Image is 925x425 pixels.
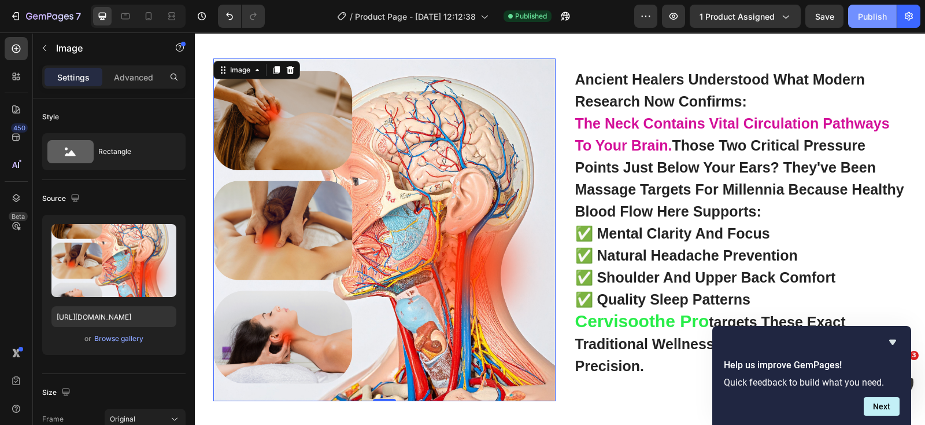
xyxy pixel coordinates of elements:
span: Save [815,12,834,21]
p: 7 [76,9,81,23]
span: 1 product assigned [700,10,775,23]
div: Undo/Redo [218,5,265,28]
div: Publish [858,10,887,23]
p: Quick feedback to build what you need. [724,377,900,388]
button: Browse gallery [94,333,144,345]
label: Frame [42,414,64,424]
button: Save [805,5,843,28]
div: Rectangle [98,138,169,165]
span: the neck contains vital circulation pathways to your brain. [380,83,695,121]
p: Settings [57,71,90,83]
div: Beta [9,212,28,221]
span: Original [110,414,135,424]
button: 1 product assigned [690,5,801,28]
strong: those two critical pressure points just below your ears? they've been massage targets for millenn... [380,105,709,187]
h2: Help us improve GemPages! [724,358,900,372]
span: Published [515,11,547,21]
strong: cervisoothe pro [380,279,515,298]
span: or [84,332,91,346]
span: / [350,10,353,23]
div: Browse gallery [94,334,143,344]
strong: ✅ natural headache prevention [380,215,603,231]
strong: ✅ shoulder and upper back comfort [380,237,641,253]
div: 450 [11,123,28,133]
button: Publish [848,5,897,28]
strong: ✅ quality sleep patterns [380,259,556,275]
iframe: Design area [195,32,925,425]
button: Hide survey [886,335,900,349]
div: Style [42,112,59,122]
button: Next question [864,397,900,416]
span: 3 [909,351,919,360]
strong: ✅ mental clarity and focus [380,193,575,209]
p: Image [56,41,154,55]
strong: ancient healers understood what modern research now confirms: [380,39,670,77]
div: Size [42,385,73,401]
button: 7 [5,5,86,28]
strong: targets these exact traditional wellness zones with scientific precision. [380,281,670,342]
input: https://example.com/image.jpg [51,306,176,327]
p: Advanced [114,71,153,83]
span: Product Page - [DATE] 12:12:38 [355,10,476,23]
img: preview-image [51,224,176,297]
div: Help us improve GemPages! [724,335,900,416]
div: Source [42,191,82,207]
